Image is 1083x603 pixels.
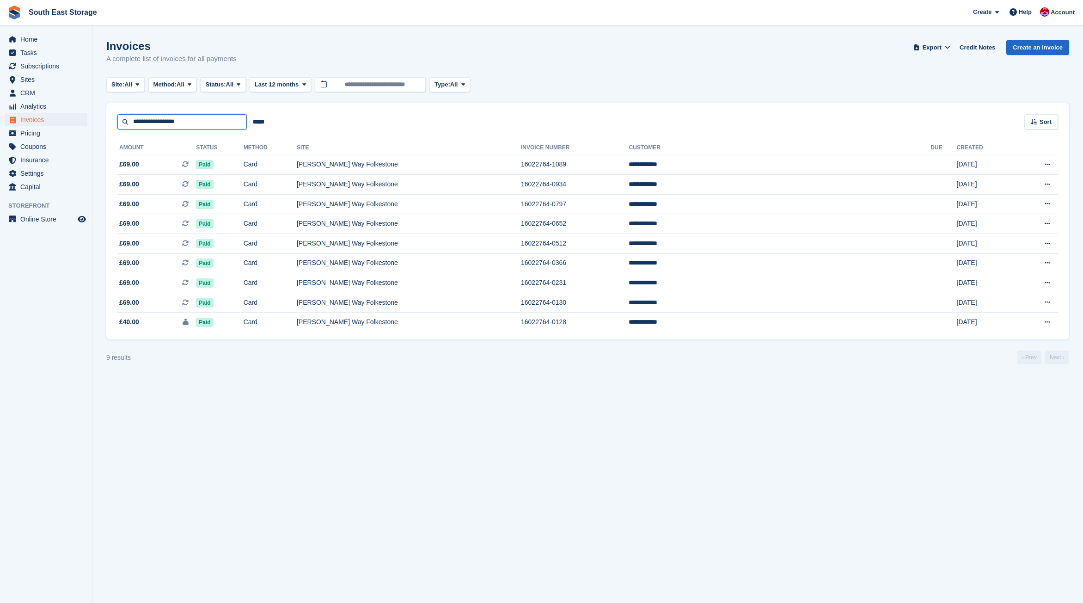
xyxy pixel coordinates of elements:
a: menu [5,60,87,73]
span: Paid [196,298,213,308]
a: menu [5,33,87,46]
th: Site [297,141,521,155]
td: [DATE] [957,175,1016,195]
th: Status [196,141,243,155]
a: Next [1045,351,1069,364]
span: All [177,80,184,89]
a: menu [5,154,87,166]
h1: Invoices [106,40,237,52]
td: 16022764-0512 [521,234,629,254]
span: Account [1051,8,1075,17]
a: Create an Invoice [1006,40,1069,55]
span: £69.00 [119,278,139,288]
a: menu [5,140,87,153]
img: stora-icon-8386f47178a22dfd0bd8f6a31ec36ba5ce8667c1dd55bd0f319d3a0aa187defe.svg [7,6,21,19]
span: Method: [153,80,177,89]
span: All [226,80,234,89]
td: Card [244,214,297,234]
td: [PERSON_NAME] Way Folkestone [297,313,521,332]
span: Paid [196,219,213,228]
span: All [124,80,132,89]
button: Status: All [200,77,245,92]
nav: Page [1016,351,1071,364]
a: menu [5,127,87,140]
span: CRM [20,86,76,99]
span: Paid [196,318,213,327]
td: 16022764-0231 [521,273,629,293]
span: £69.00 [119,219,139,228]
td: Card [244,253,297,273]
a: South East Storage [25,5,101,20]
button: Method: All [148,77,197,92]
td: 16022764-0797 [521,194,629,214]
td: [PERSON_NAME] Way Folkestone [297,253,521,273]
div: 9 results [106,353,131,363]
td: [PERSON_NAME] Way Folkestone [297,155,521,175]
td: [DATE] [957,214,1016,234]
td: 16022764-1089 [521,155,629,175]
td: [DATE] [957,234,1016,254]
span: Insurance [20,154,76,166]
span: £40.00 [119,317,139,327]
span: Status: [205,80,226,89]
span: £69.00 [119,258,139,268]
a: menu [5,46,87,59]
th: Due [930,141,956,155]
a: menu [5,180,87,193]
span: Paid [196,160,213,169]
span: Pricing [20,127,76,140]
td: 16022764-0130 [521,293,629,313]
span: Settings [20,167,76,180]
span: Export [923,43,942,52]
th: Created [957,141,1016,155]
a: Previous [1017,351,1041,364]
td: 16022764-0652 [521,214,629,234]
td: 16022764-0934 [521,175,629,195]
span: Online Store [20,213,76,226]
span: £69.00 [119,199,139,209]
button: Type: All [429,77,470,92]
p: A complete list of invoices for all payments [106,54,237,64]
td: Card [244,293,297,313]
td: [PERSON_NAME] Way Folkestone [297,273,521,293]
span: Paid [196,258,213,268]
span: Invoices [20,113,76,126]
span: Sites [20,73,76,86]
a: menu [5,73,87,86]
span: Sort [1040,117,1052,127]
td: [PERSON_NAME] Way Folkestone [297,234,521,254]
th: Method [244,141,297,155]
span: Site: [111,80,124,89]
td: Card [244,194,297,214]
span: Home [20,33,76,46]
span: Coupons [20,140,76,153]
td: [PERSON_NAME] Way Folkestone [297,214,521,234]
span: £69.00 [119,179,139,189]
span: Create [973,7,991,17]
td: Card [244,175,297,195]
span: Subscriptions [20,60,76,73]
span: All [450,80,458,89]
span: Capital [20,180,76,193]
a: menu [5,167,87,180]
span: Help [1019,7,1032,17]
th: Amount [117,141,196,155]
td: [PERSON_NAME] Way Folkestone [297,194,521,214]
span: Storefront [8,201,92,210]
td: [PERSON_NAME] Way Folkestone [297,175,521,195]
span: Type: [434,80,450,89]
span: Tasks [20,46,76,59]
span: £69.00 [119,239,139,248]
td: [PERSON_NAME] Way Folkestone [297,293,521,313]
a: menu [5,86,87,99]
span: Last 12 months [255,80,299,89]
a: menu [5,100,87,113]
td: 16022764-0128 [521,313,629,332]
a: menu [5,113,87,126]
th: Invoice Number [521,141,629,155]
a: Credit Notes [956,40,999,55]
span: Analytics [20,100,76,113]
span: £69.00 [119,298,139,308]
td: [DATE] [957,273,1016,293]
button: Export [912,40,952,55]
